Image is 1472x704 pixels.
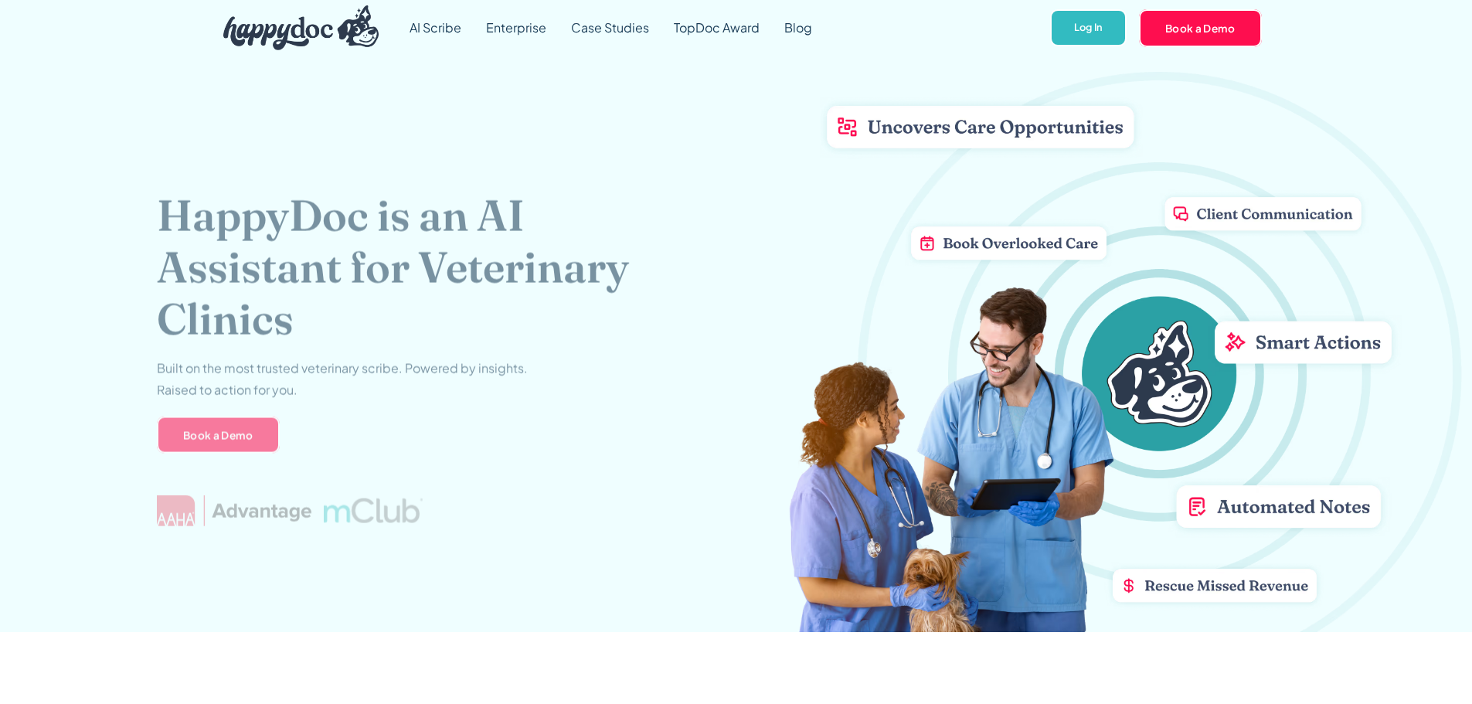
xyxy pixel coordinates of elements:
img: AAHA Advantage logo [157,495,311,525]
a: Log In [1050,9,1127,47]
p: Built on the most trusted veterinary scribe. Powered by insights. Raised to action for you. [157,357,528,400]
img: HappyDoc Logo: A happy dog with his ear up, listening. [223,5,379,50]
h1: HappyDoc is an AI Assistant for Veterinary Clinics [157,189,678,345]
a: Book a Demo [1139,9,1262,46]
img: mclub logo [323,498,422,522]
a: home [211,2,379,54]
a: Book a Demo [157,417,280,454]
